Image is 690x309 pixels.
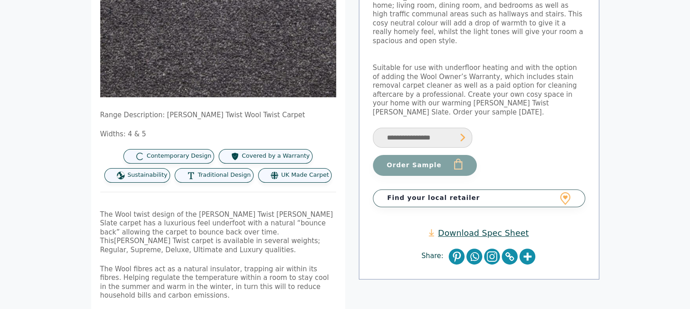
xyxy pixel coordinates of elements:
[466,249,482,264] a: Whatsapp
[449,249,465,264] a: Pinterest
[147,152,211,160] span: Contemporary Design
[484,249,500,264] a: Instagram
[100,111,336,120] p: Range Description: [PERSON_NAME] Twist Wool Twist Carpet
[100,130,336,139] p: Widths: 4 & 5
[373,64,585,117] p: Suitable for use with underfloor heating and with the option of adding the Wool Owner’s Warranty,...
[429,228,529,238] a: Download Spec Sheet
[373,189,585,207] a: Find your local retailer
[421,252,448,261] span: Share:
[198,171,251,179] span: Traditional Design
[519,249,535,264] a: More
[100,210,336,255] p: The Wool twist design of the [PERSON_NAME] Twist [PERSON_NAME] Slate carpet has a luxurious feel ...
[100,265,336,300] p: The Wool fibres act as a natural insulator, trapping air within its fibres. Helping regulate the ...
[100,237,320,254] span: [PERSON_NAME] Twist carpet is available in several weights; Regular, Supreme, Deluxe, Ultimate an...
[242,152,310,160] span: Covered by a Warranty
[373,155,477,176] button: Order Sample
[502,249,518,264] a: Copy Link
[281,171,329,179] span: UK Made Carpet
[127,171,167,179] span: Sustainability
